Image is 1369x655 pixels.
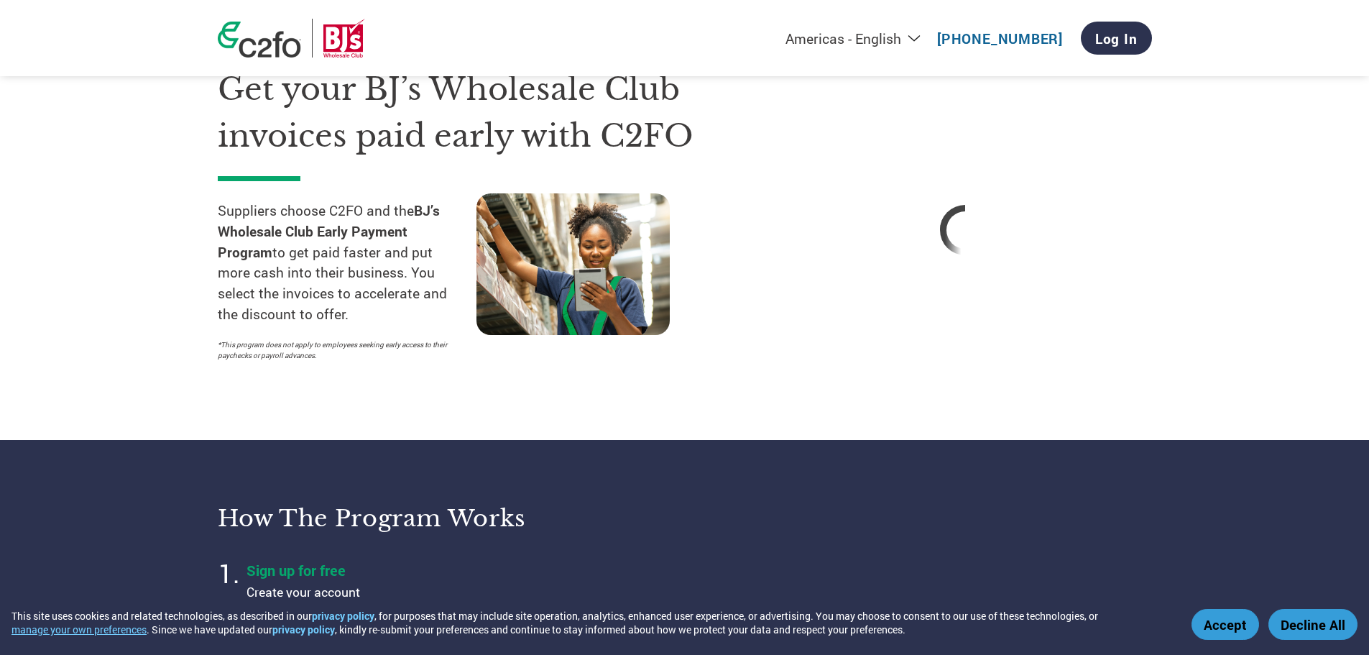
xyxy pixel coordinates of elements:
button: Accept [1191,609,1259,640]
p: Create your account [246,583,606,602]
div: This site uses cookies and related technologies, as described in our , for purposes that may incl... [11,609,1171,636]
img: BJ’s Wholesale Club [323,19,365,58]
img: supply chain worker [476,193,670,335]
a: Log In [1081,22,1152,55]
h4: Sign up for free [246,561,606,580]
img: c2fo logo [218,22,301,58]
p: Suppliers choose C2FO and the to get paid faster and put more cash into their business. You selec... [218,201,476,325]
h3: How the program works [218,504,667,533]
a: privacy policy [272,623,335,636]
button: Decline All [1268,609,1358,640]
strong: BJ’s Wholesale Club Early Payment Program [218,201,440,261]
a: privacy policy [312,609,374,623]
button: manage your own preferences [11,623,147,636]
a: [PHONE_NUMBER] [937,29,1063,47]
h1: Get your BJ’s Wholesale Club invoices paid early with C2FO [218,66,735,159]
p: *This program does not apply to employees seeking early access to their paychecks or payroll adva... [218,339,462,361]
